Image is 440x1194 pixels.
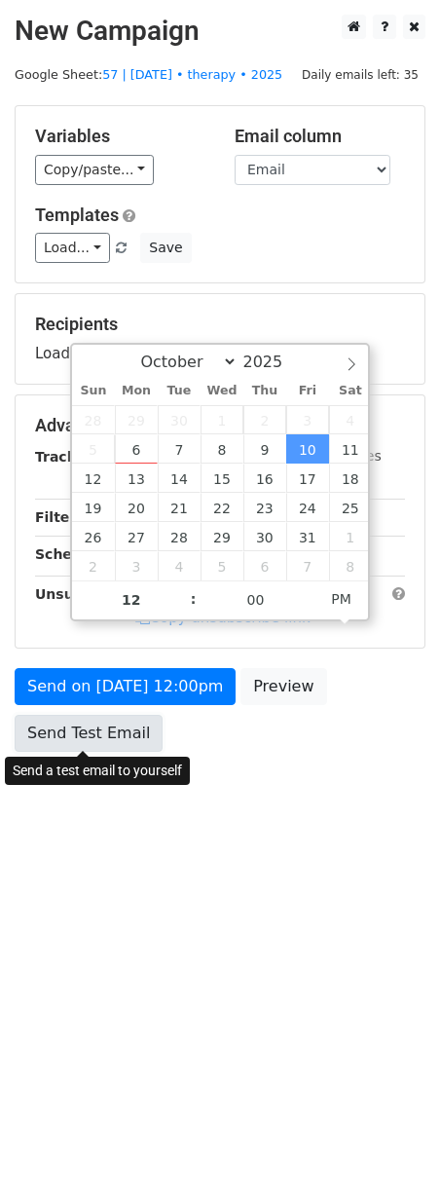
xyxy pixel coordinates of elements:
div: Send a test email to yourself [5,757,190,785]
span: November 4, 2025 [158,551,201,580]
span: November 6, 2025 [243,551,286,580]
a: Load... [35,233,110,263]
a: Send Test Email [15,715,163,752]
a: Copy unsubscribe link [135,609,311,626]
span: Daily emails left: 35 [295,64,425,86]
span: November 7, 2025 [286,551,329,580]
strong: Filters [35,509,85,525]
h5: Email column [235,126,405,147]
h5: Recipients [35,314,405,335]
span: October 10, 2025 [286,434,329,464]
a: Templates [35,205,119,225]
strong: Schedule [35,546,105,562]
span: October 15, 2025 [201,464,243,493]
iframe: Chat Widget [343,1101,440,1194]
span: Mon [115,385,158,397]
a: Copy/paste... [35,155,154,185]
span: October 18, 2025 [329,464,372,493]
span: October 28, 2025 [158,522,201,551]
span: Fri [286,385,329,397]
span: October 13, 2025 [115,464,158,493]
span: September 28, 2025 [72,405,115,434]
span: October 27, 2025 [115,522,158,551]
span: Sat [329,385,372,397]
span: October 11, 2025 [329,434,372,464]
input: Minute [197,580,315,619]
span: October 5, 2025 [72,434,115,464]
span: November 8, 2025 [329,551,372,580]
span: October 21, 2025 [158,493,201,522]
label: UTM Codes [305,446,381,466]
span: October 24, 2025 [286,493,329,522]
h2: New Campaign [15,15,425,48]
h5: Advanced [35,415,405,436]
strong: Unsubscribe [35,586,130,602]
span: October 8, 2025 [201,434,243,464]
span: October 14, 2025 [158,464,201,493]
span: November 5, 2025 [201,551,243,580]
span: Tue [158,385,201,397]
span: October 26, 2025 [72,522,115,551]
span: November 3, 2025 [115,551,158,580]
span: October 2, 2025 [243,405,286,434]
span: November 2, 2025 [72,551,115,580]
span: October 3, 2025 [286,405,329,434]
span: October 30, 2025 [243,522,286,551]
span: October 16, 2025 [243,464,286,493]
a: Send on [DATE] 12:00pm [15,668,236,705]
span: October 25, 2025 [329,493,372,522]
a: 57 | [DATE] • therapy • 2025 [102,67,282,82]
strong: Tracking [35,449,100,465]
span: October 23, 2025 [243,493,286,522]
span: October 7, 2025 [158,434,201,464]
span: October 17, 2025 [286,464,329,493]
a: Daily emails left: 35 [295,67,425,82]
span: October 4, 2025 [329,405,372,434]
span: October 31, 2025 [286,522,329,551]
span: Thu [243,385,286,397]
span: October 22, 2025 [201,493,243,522]
span: : [191,579,197,618]
span: October 6, 2025 [115,434,158,464]
div: Loading... [35,314,405,364]
span: September 30, 2025 [158,405,201,434]
button: Save [140,233,191,263]
span: October 1, 2025 [201,405,243,434]
span: Wed [201,385,243,397]
h5: Variables [35,126,205,147]
span: Sun [72,385,115,397]
span: October 20, 2025 [115,493,158,522]
span: October 9, 2025 [243,434,286,464]
span: September 29, 2025 [115,405,158,434]
a: Preview [240,668,326,705]
input: Year [238,353,308,371]
span: Click to toggle [314,579,368,618]
small: Google Sheet: [15,67,282,82]
input: Hour [72,580,191,619]
span: October 29, 2025 [201,522,243,551]
span: October 19, 2025 [72,493,115,522]
span: November 1, 2025 [329,522,372,551]
span: October 12, 2025 [72,464,115,493]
